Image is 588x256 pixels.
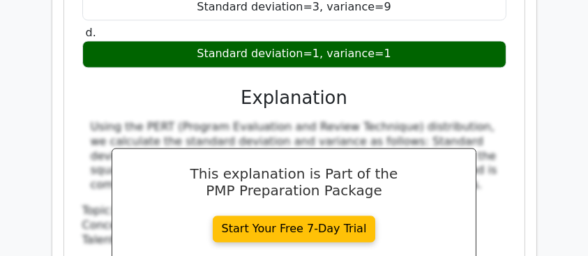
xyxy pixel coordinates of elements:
div: Standard deviation=1, variance=1 [82,40,506,68]
div: Talent Triangle: [82,204,506,247]
div: Topic: [82,204,506,218]
span: d. [86,26,96,39]
div: Concept: [82,218,506,233]
a: Start Your Free 7-Day Trial [213,216,376,242]
div: Using the PERT (Program Evaluation and Review Technique) distribution, we calculate the standard ... [91,120,498,193]
h3: Explanation [91,87,498,109]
